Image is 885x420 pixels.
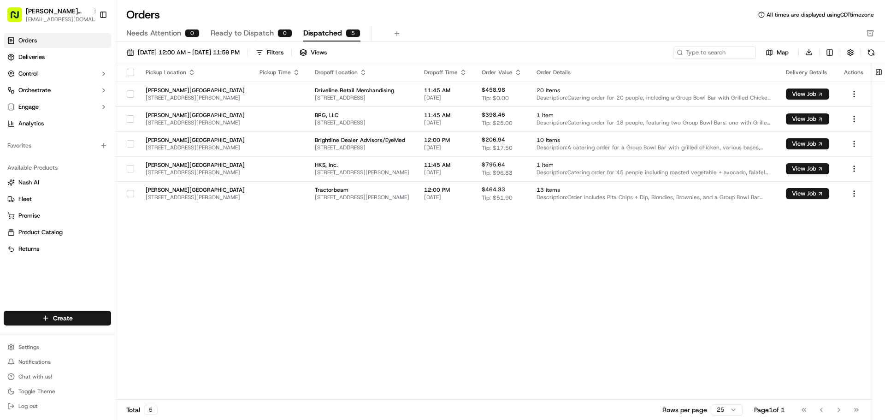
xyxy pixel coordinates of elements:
button: Nash AI [4,175,111,190]
span: Map [777,48,789,57]
a: Analytics [4,116,111,131]
div: 5 [144,405,158,415]
div: 📗 [9,207,17,214]
span: Log out [18,402,37,410]
span: [STREET_ADDRESS] [315,94,409,101]
span: 13 items [537,186,771,194]
h1: Orders [126,7,160,22]
span: 12:00 PM [424,186,467,194]
p: Rows per page [662,405,707,414]
img: Snider Plaza [9,159,24,174]
button: Promise [4,208,111,223]
div: Favorites [4,138,111,153]
button: View Job [786,163,829,174]
span: [STREET_ADDRESS] [315,119,409,126]
button: See all [143,118,168,129]
a: View Job [786,140,829,148]
button: [PERSON_NAME][GEOGRAPHIC_DATA][EMAIL_ADDRESS][DOMAIN_NAME] [4,4,95,26]
span: 10 items [537,136,771,144]
div: Pickup Time [260,69,300,76]
span: [STREET_ADDRESS][PERSON_NAME] [315,194,409,201]
span: 11:45 AM [424,112,467,119]
a: Returns [7,245,107,253]
span: Description: Catering order for 18 people, featuring two Group Bowl Bars: one with Grilled Chicke... [537,119,771,126]
span: [DATE] 12:00 AM - [DATE] 11:59 PM [138,48,240,57]
a: Promise [7,212,107,220]
span: Engage [18,103,39,111]
span: Fleet [18,195,32,203]
img: 5e9a9d7314ff4150bce227a61376b483.jpg [19,88,36,105]
a: View Job [786,190,829,197]
span: Analytics [18,119,44,128]
button: Notifications [4,355,111,368]
a: Product Catalog [7,228,107,237]
span: • [127,168,130,175]
a: View Job [786,165,829,172]
span: Create [53,314,73,323]
span: [PERSON_NAME][GEOGRAPHIC_DATA] [146,87,245,94]
a: 📗Knowledge Base [6,202,74,219]
span: [DATE] [424,144,467,151]
span: $464.33 [482,186,505,193]
span: Returns [18,245,39,253]
span: Pylon [92,229,112,236]
span: [DATE] [424,119,467,126]
span: Dispatched [303,28,342,39]
span: 1 item [537,112,771,119]
span: [STREET_ADDRESS] [315,144,409,151]
button: Control [4,66,111,81]
div: Filters [267,48,283,57]
button: Map [760,47,795,58]
span: Tip: $51.90 [482,194,513,201]
button: [DATE] 12:00 AM - [DATE] 11:59 PM [123,46,244,59]
input: Got a question? Start typing here... [24,59,166,69]
span: [DATE] [82,143,100,150]
button: Returns [4,242,111,256]
span: $206.94 [482,136,505,143]
span: [PERSON_NAME] [29,143,75,150]
span: 11:45 AM [424,87,467,94]
span: Orchestrate [18,86,51,95]
button: Refresh [865,46,878,59]
button: Settings [4,341,111,354]
span: [PERSON_NAME][GEOGRAPHIC_DATA] [146,136,245,144]
span: All times are displayed using CDT timezone [767,11,874,18]
span: Notifications [18,358,51,366]
a: Powered byPylon [65,228,112,236]
div: Start new chat [41,88,151,97]
span: Orders [18,36,37,45]
img: 1736555255976-a54dd68f-1ca7-489b-9aae-adbdc363a1c4 [18,143,26,151]
span: Control [18,70,38,78]
span: Deliveries [18,53,45,61]
img: 1736555255976-a54dd68f-1ca7-489b-9aae-adbdc363a1c4 [9,88,26,105]
span: Chat with us! [18,373,52,380]
span: [STREET_ADDRESS][PERSON_NAME] [146,144,245,151]
a: Orders [4,33,111,48]
button: View Job [786,188,829,199]
span: Views [311,48,327,57]
span: [PERSON_NAME][GEOGRAPHIC_DATA] [146,112,245,119]
span: 11:45 AM [424,161,467,169]
button: Orchestrate [4,83,111,98]
span: Promise [18,212,40,220]
button: [EMAIL_ADDRESS][DOMAIN_NAME] [26,16,100,23]
button: Log out [4,400,111,413]
span: Description: Order includes Pita Chips + Dip, Blondies, Brownies, and a Group Bowl Bar with Grill... [537,194,771,201]
div: Order Value [482,69,522,76]
div: Available Products [4,160,111,175]
div: 💻 [78,207,85,214]
span: HKS, Inc. [315,161,409,169]
button: Fleet [4,192,111,207]
span: Description: A catering order for a Group Bowl Bar with grilled chicken, various bases, dips, top... [537,144,771,151]
span: Description: Catering order for 20 people, including a Group Bowl Bar with Grilled Chicken and an... [537,94,771,101]
button: Engage [4,100,111,114]
a: View Job [786,90,829,98]
span: • [77,143,80,150]
span: $795.64 [482,161,505,168]
span: [PERSON_NAME][GEOGRAPHIC_DATA] [26,6,89,16]
span: 12:00 PM [424,136,467,144]
div: Order Details [537,69,771,76]
span: Tip: $96.83 [482,169,513,177]
div: Page 1 of 1 [754,405,785,414]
